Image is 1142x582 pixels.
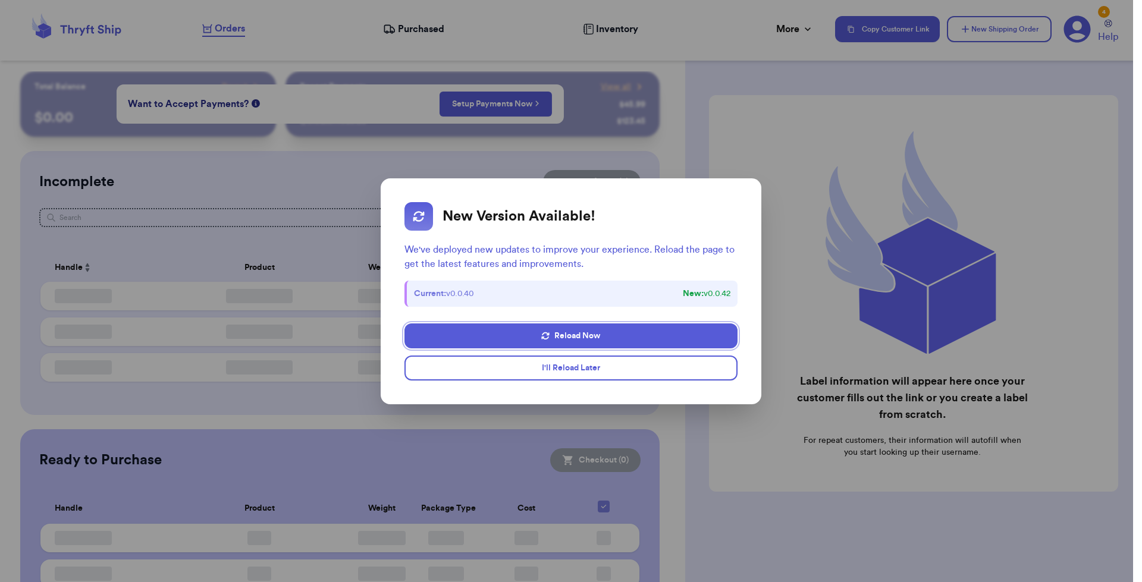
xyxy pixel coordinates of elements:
span: v 0.0.42 [683,288,730,300]
button: Reload Now [404,323,738,348]
p: We've deployed new updates to improve your experience. Reload the page to get the latest features... [404,243,738,271]
strong: New: [683,290,704,298]
strong: Current: [414,290,446,298]
button: I'll Reload Later [404,356,738,380]
h2: New Version Available! [443,207,595,225]
span: v 0.0.40 [414,288,474,300]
